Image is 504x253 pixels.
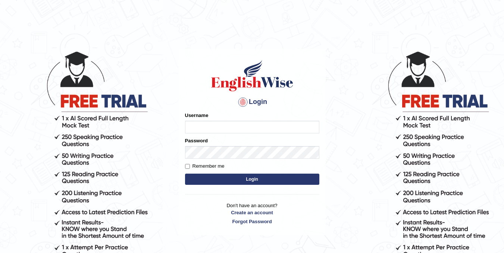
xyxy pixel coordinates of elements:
[185,164,190,169] input: Remember me
[185,112,209,119] label: Username
[185,162,225,170] label: Remember me
[185,202,319,225] p: Don't have an account?
[185,96,319,108] h4: Login
[185,137,208,144] label: Password
[185,218,319,225] a: Forgot Password
[185,209,319,216] a: Create an account
[185,174,319,185] button: Login
[210,59,295,92] img: Logo of English Wise sign in for intelligent practice with AI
